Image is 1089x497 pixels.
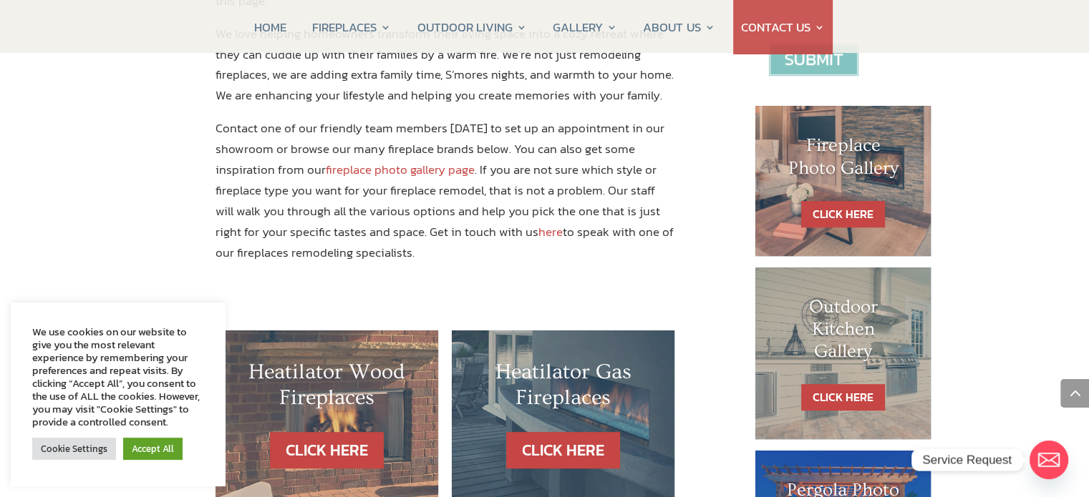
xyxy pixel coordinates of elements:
a: CLICK HERE [801,384,885,410]
h1: Outdoor Kitchen Gallery [784,296,903,370]
a: CLICK HERE [270,432,384,468]
a: here [538,222,563,241]
a: CLICK HERE [506,432,620,468]
a: Email [1030,441,1068,479]
h2: Heatilator Wood Fireplaces [244,359,410,418]
p: We love helping homeowners transform their living space into a cozy retreat where they can cuddle... [216,24,675,119]
h2: Heatilator Gas Fireplaces [480,359,646,418]
div: We use cookies on our website to give you the most relevant experience by remembering your prefer... [32,325,204,428]
p: Contact one of our friendly team members [DATE] to set up an appointment in our showroom or brows... [216,118,675,275]
a: Cookie Settings [32,438,116,460]
a: fireplace photo gallery page [326,160,475,179]
a: Accept All [123,438,183,460]
a: CLICK HERE [801,201,885,227]
h1: Fireplace Photo Gallery [784,134,903,186]
input: Submit [769,44,858,76]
